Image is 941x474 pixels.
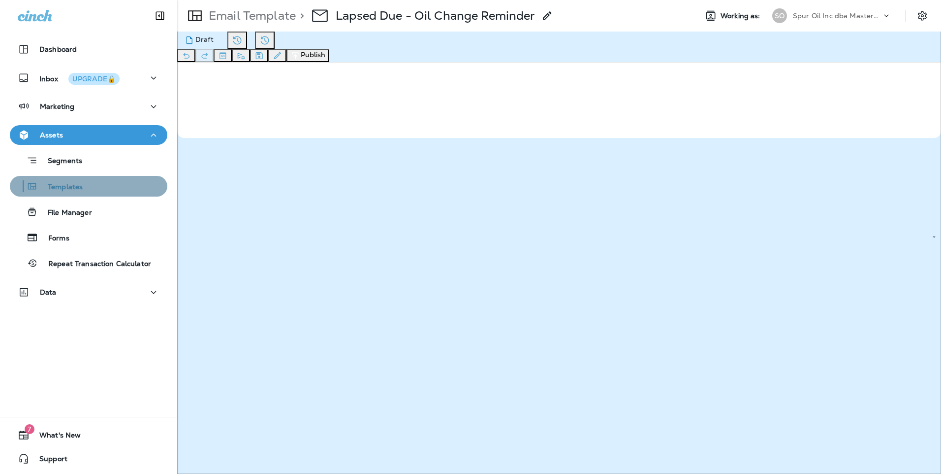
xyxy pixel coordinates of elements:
button: Support [10,449,167,469]
p: Assets [40,131,63,139]
button: Collapse Sidebar [146,6,174,26]
button: Assets [10,125,167,145]
button: Send test email [232,49,250,62]
p: File Manager [38,208,92,218]
p: Inbox [39,73,120,83]
div: Draft [183,35,214,45]
button: Data [10,282,167,302]
p: Repeat Transaction Calculator [38,260,151,269]
button: Segments [10,150,167,171]
button: Templates [10,176,167,197]
button: View Changelog [255,32,275,49]
span: Working as: [721,12,762,20]
button: UPGRADE🔒 [68,73,120,85]
div: SO [772,8,787,23]
button: Publish [286,49,329,62]
button: Forms [10,227,167,248]
span: Support [30,455,67,467]
p: Dashboard [39,45,77,53]
p: Lapsed Due - Oil Change Reminder [336,8,535,23]
button: InboxUPGRADE🔒 [10,68,167,88]
button: Undo [177,49,195,62]
button: Redo [195,49,214,62]
button: 7What's New [10,425,167,445]
span: 7 [25,424,34,434]
button: File Manager [10,202,167,222]
button: Repeat Transaction Calculator [10,253,167,273]
button: Marketing [10,97,167,116]
p: Data [40,288,57,296]
button: Edit details [268,49,286,62]
p: > [296,8,304,23]
span: What's New [30,431,81,443]
p: Templates [38,183,83,192]
button: Dashboard [10,39,167,59]
p: Marketing [40,102,74,110]
p: Forms [38,234,69,243]
button: Toggle preview [214,49,232,62]
p: Spur Oil Inc dba MasterLube [793,12,881,20]
p: Segments [38,157,82,167]
button: Save [250,49,268,62]
button: Settings [913,7,931,25]
div: UPGRADE🔒 [72,75,116,82]
button: Restore from previous version [227,32,247,49]
p: Email Template [205,8,296,23]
